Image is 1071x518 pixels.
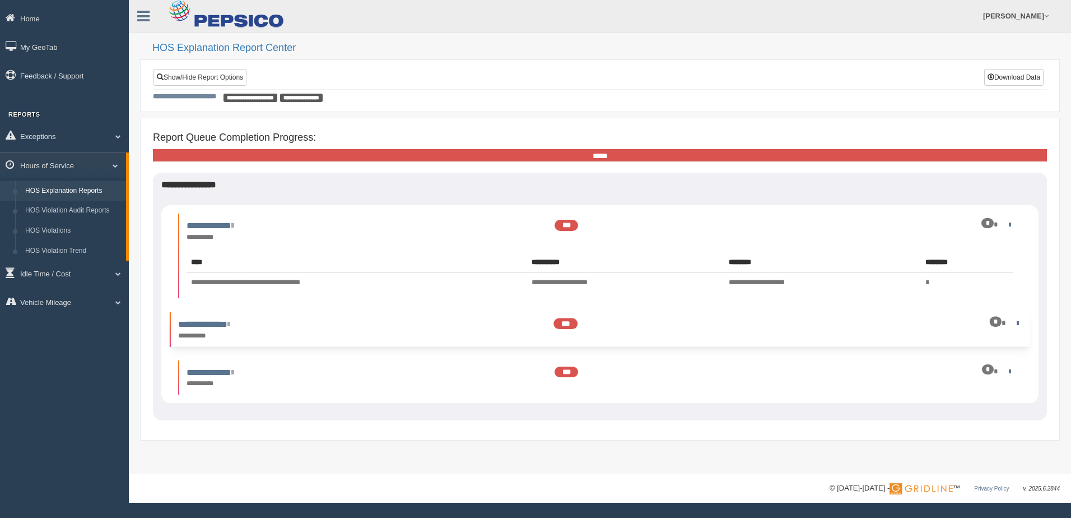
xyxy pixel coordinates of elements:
[178,360,1022,395] li: Expand
[20,221,126,241] a: HOS Violations
[20,241,126,261] a: HOS Violation Trend
[890,483,953,494] img: Gridline
[170,312,1030,346] li: Expand
[984,69,1044,86] button: Download Data
[974,485,1009,492] a: Privacy Policy
[153,69,246,86] a: Show/Hide Report Options
[1023,485,1060,492] span: v. 2025.6.2844
[20,181,126,201] a: HOS Explanation Reports
[830,483,1060,494] div: © [DATE]-[DATE] - ™
[178,214,1022,298] li: Expand
[20,201,126,221] a: HOS Violation Audit Reports
[153,132,1047,144] h4: Report Queue Completion Progress:
[152,43,1060,54] h2: HOS Explanation Report Center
